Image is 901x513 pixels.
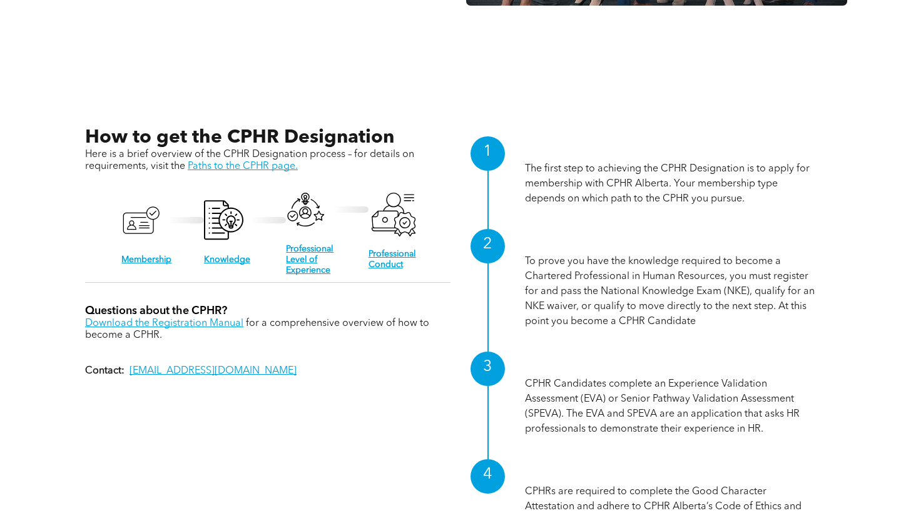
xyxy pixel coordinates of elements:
[85,305,227,317] span: Questions about the CPHR?
[471,136,505,171] div: 1
[525,235,816,254] h1: Knowledge
[369,250,416,269] a: Professional Conduct
[188,161,298,171] a: Paths to the CPHR page.
[204,255,250,264] a: Knowledge
[471,352,505,386] div: 3
[85,150,414,171] span: Here is a brief overview of the CPHR Designation process – for details on requirements, visit the
[525,161,816,206] p: The first step to achieving the CPHR Designation is to apply for membership with CPHR Alberta. Yo...
[525,254,816,329] p: To prove you have the knowledge required to become a Chartered Professional in Human Resources, y...
[85,318,429,340] span: for a comprehensive overview of how to become a CPHR.
[525,142,816,161] h1: Membership
[85,318,243,328] a: Download the Registration Manual
[525,377,816,437] p: CPHR Candidates complete an Experience Validation Assessment (EVA) or Senior Pathway Validation A...
[525,357,816,377] h1: Professional Level of Experience
[130,366,297,376] a: [EMAIL_ADDRESS][DOMAIN_NAME]
[525,465,816,484] h1: Professional Conduct
[85,128,394,147] span: How to get the CPHR Designation
[121,255,171,264] a: Membership
[85,366,125,376] strong: Contact:
[286,245,333,275] a: Professional Level of Experience
[471,459,505,494] div: 4
[471,229,505,263] div: 2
